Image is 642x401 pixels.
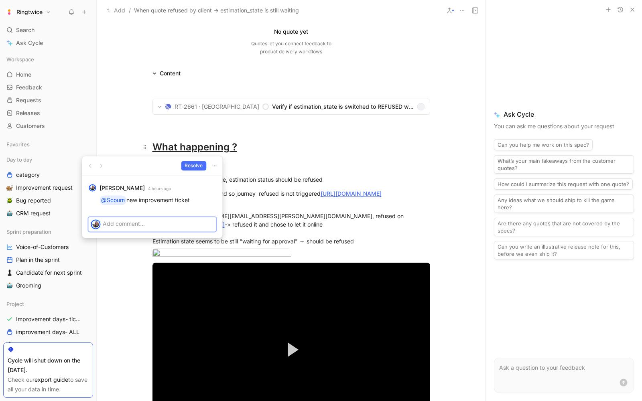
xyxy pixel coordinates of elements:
small: 4 hours ago [148,185,171,192]
img: avatar [91,220,100,228]
p: new improvement ticket [100,195,216,205]
strong: [PERSON_NAME] [100,183,145,193]
span: Resolve [185,162,203,170]
button: Resolve [181,161,206,170]
div: @Scoum [101,195,125,205]
img: avatar [89,185,95,190]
